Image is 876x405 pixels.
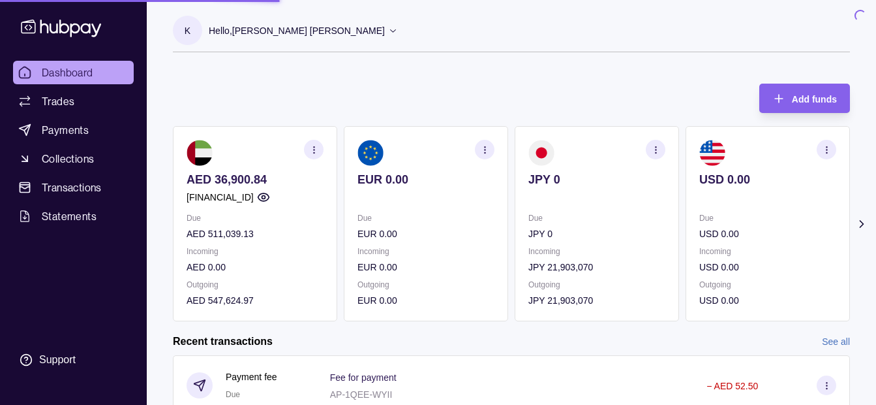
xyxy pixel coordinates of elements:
[13,176,134,199] a: Transactions
[13,147,134,170] a: Collections
[822,334,850,349] a: See all
[226,370,277,384] p: Payment fee
[187,140,213,166] img: ae
[13,118,134,142] a: Payments
[699,227,836,241] p: USD 0.00
[528,172,665,187] p: JPY 0
[528,140,554,166] img: jp
[528,227,665,241] p: JPY 0
[185,24,190,38] p: K
[357,172,494,187] p: EUR 0.00
[173,334,273,349] h2: Recent transactions
[42,151,94,167] span: Collections
[528,260,665,274] p: JPY 21,903,070
[187,172,324,187] p: AED 36,900.84
[357,244,494,259] p: Incoming
[187,293,324,308] p: AED 547,624.97
[528,211,665,225] p: Due
[330,389,393,400] p: AP-1QEE-WYII
[42,65,93,80] span: Dashboard
[42,180,102,195] span: Transactions
[357,260,494,274] p: EUR 0.00
[699,211,836,225] p: Due
[357,278,494,292] p: Outgoing
[699,172,836,187] p: USD 0.00
[42,122,89,138] span: Payments
[187,211,324,225] p: Due
[357,140,384,166] img: eu
[357,227,494,241] p: EUR 0.00
[187,227,324,241] p: AED 511,039.13
[699,260,836,274] p: USD 0.00
[13,204,134,228] a: Statements
[528,244,665,259] p: Incoming
[792,94,837,105] span: Add funds
[42,208,97,224] span: Statements
[357,211,494,225] p: Due
[528,293,665,308] p: JPY 21,903,070
[13,61,134,84] a: Dashboard
[706,381,758,391] p: − AED 52.50
[226,390,240,399] span: Due
[13,346,134,374] a: Support
[39,353,76,367] div: Support
[759,84,850,113] button: Add funds
[357,293,494,308] p: EUR 0.00
[13,89,134,113] a: Trades
[187,278,324,292] p: Outgoing
[699,278,836,292] p: Outgoing
[528,278,665,292] p: Outgoing
[699,140,725,166] img: us
[187,260,324,274] p: AED 0.00
[330,372,397,383] p: Fee for payment
[187,244,324,259] p: Incoming
[699,293,836,308] p: USD 0.00
[209,24,385,38] p: Hello, [PERSON_NAME] [PERSON_NAME]
[187,190,254,204] p: [FINANCIAL_ID]
[42,93,74,109] span: Trades
[699,244,836,259] p: Incoming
